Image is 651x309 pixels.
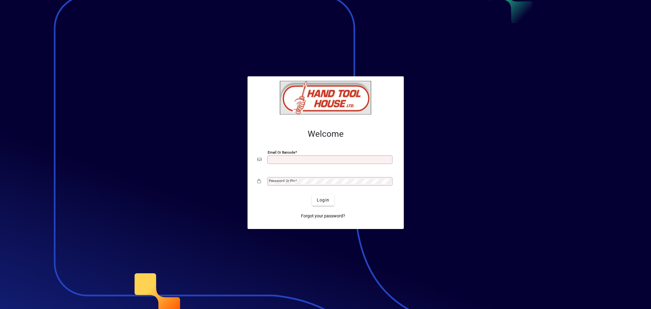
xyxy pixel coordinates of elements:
h2: Welcome [257,129,394,139]
mat-label: Email or Barcode [268,150,295,154]
button: Login [312,195,334,206]
mat-label: Password or Pin [269,179,295,183]
span: Login [317,197,329,203]
span: Forgot your password? [301,213,345,219]
a: Forgot your password? [298,211,348,222]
